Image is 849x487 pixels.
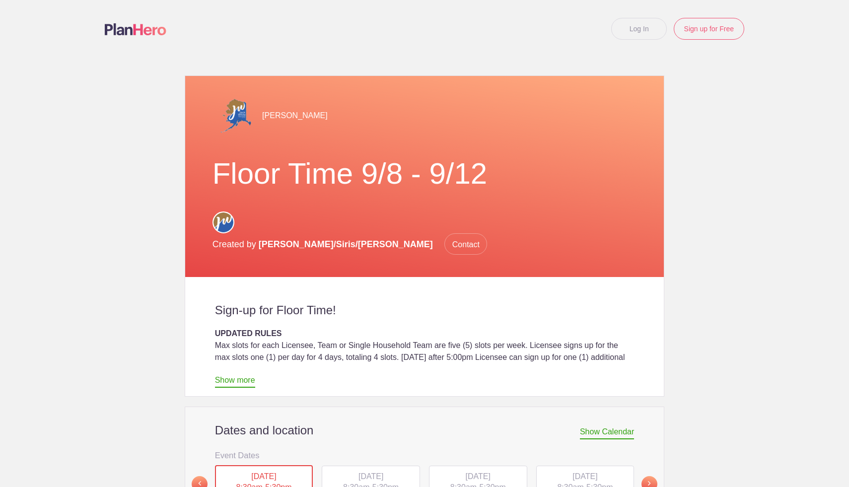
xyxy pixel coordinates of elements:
[215,448,635,463] h3: Event Dates
[215,329,282,338] strong: UPDATED RULES
[358,472,383,481] span: [DATE]
[466,472,491,481] span: [DATE]
[212,156,637,192] h1: Floor Time 9/8 - 9/12
[572,472,597,481] span: [DATE]
[215,303,635,318] h2: Sign-up for Floor Time!
[444,233,487,255] span: Contact
[611,18,667,40] a: Log In
[674,18,744,40] a: Sign up for Free
[215,376,255,388] a: Show more
[215,423,635,438] h2: Dates and location
[212,96,637,136] div: [PERSON_NAME]
[212,211,234,233] img: Circle for social
[212,233,487,255] p: Created by
[259,239,433,249] span: [PERSON_NAME]/Siris/[PERSON_NAME]
[105,23,166,35] img: Logo main planhero
[212,96,252,136] img: Alaska jw logo transparent
[251,472,276,481] span: [DATE]
[215,340,635,387] div: Max slots for each Licensee, Team or Single Household Team are five (5) slots per week. Licensee ...
[580,427,634,439] span: Show Calendar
